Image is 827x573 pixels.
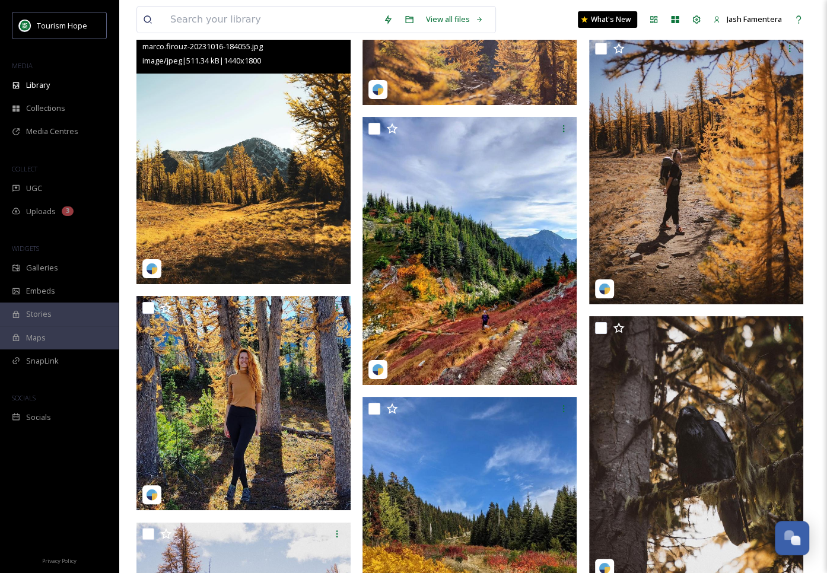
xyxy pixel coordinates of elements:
span: SOCIALS [12,393,36,402]
div: 3 [62,206,74,216]
span: Jash Famentera [727,14,782,24]
span: marco.firouz-20231016-184055.jpg [142,41,263,52]
span: Privacy Policy [42,557,77,565]
span: Maps [26,332,46,343]
span: image/jpeg | 511.34 kB | 1440 x 1800 [142,55,261,66]
img: happy_hik_ing-20231013-192749 (2).jpg [362,117,577,384]
a: What's New [578,11,637,28]
span: UGC [26,183,42,194]
img: marco.firouz-20231016-184055.jpg [136,17,351,284]
span: Galleries [26,262,58,273]
span: Library [26,79,50,91]
span: SnapLink [26,355,59,367]
span: Socials [26,412,51,423]
input: Search your library [164,7,377,33]
img: logo.png [19,20,31,31]
span: Uploads [26,206,56,217]
button: Open Chat [775,521,809,555]
span: Tourism Hope [37,20,87,31]
a: Privacy Policy [42,553,77,567]
img: snapsea-logo.png [372,84,384,95]
span: WIDGETS [12,244,39,253]
span: COLLECT [12,164,37,173]
img: snapsea-logo.png [599,283,610,295]
img: snapsea-logo.png [146,263,158,275]
span: Stories [26,308,52,320]
a: Jash Famentera [707,8,788,31]
span: Media Centres [26,126,78,137]
img: snapsea-logo.png [372,364,384,375]
span: Collections [26,103,65,114]
img: efkamaloy-20231016-183049 (2).jpg [136,296,351,510]
img: snapsea-logo.png [146,489,158,501]
img: outsidesam-20231013-202607 (7).jpg [589,37,803,304]
span: Embeds [26,285,55,297]
span: MEDIA [12,61,33,70]
a: View all files [420,8,489,31]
